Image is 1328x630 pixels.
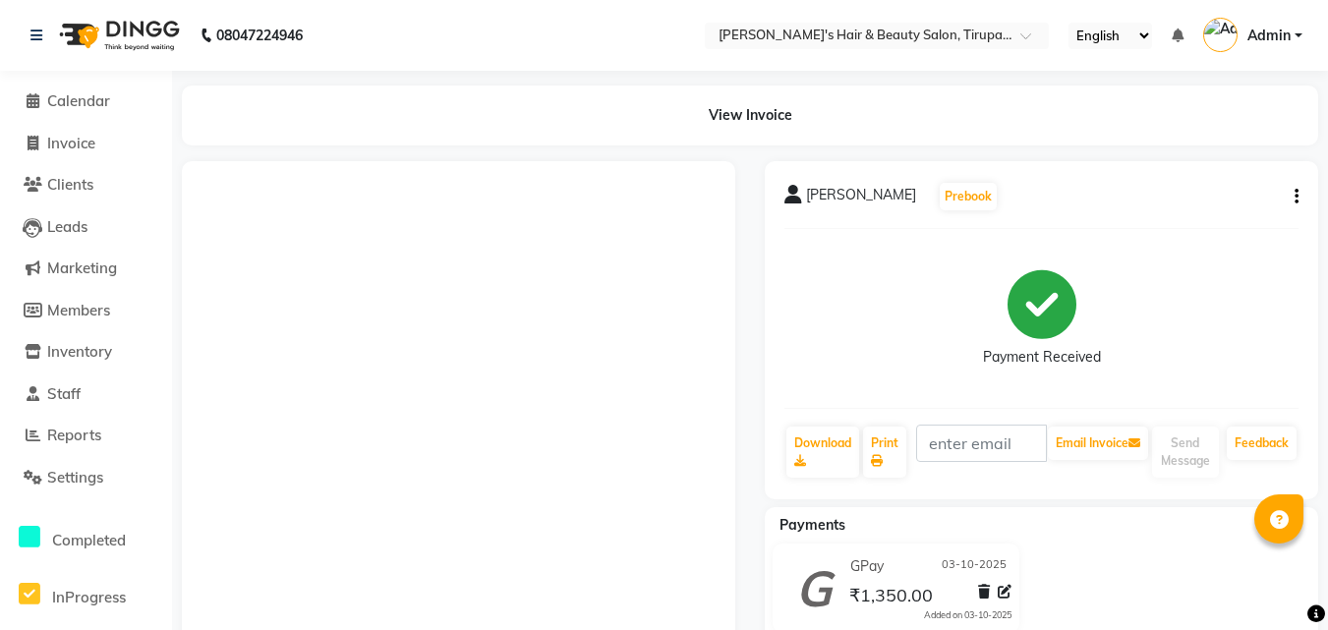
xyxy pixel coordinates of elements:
[1247,26,1291,46] span: Admin
[47,175,93,194] span: Clients
[786,427,859,478] a: Download
[779,516,845,534] span: Payments
[849,584,933,611] span: ₹1,350.00
[983,347,1101,368] div: Payment Received
[5,90,167,113] a: Calendar
[916,425,1047,462] input: enter email
[47,258,117,277] span: Marketing
[850,556,884,577] span: GPay
[52,588,126,606] span: InProgress
[863,427,906,478] a: Print
[47,91,110,110] span: Calendar
[47,217,87,236] span: Leads
[47,301,110,319] span: Members
[5,383,167,406] a: Staff
[47,384,81,403] span: Staff
[5,300,167,322] a: Members
[52,531,126,549] span: Completed
[5,467,167,489] a: Settings
[924,608,1011,622] div: Added on 03-10-2025
[942,556,1007,577] span: 03-10-2025
[1203,18,1238,52] img: Admin
[1048,427,1148,460] button: Email Invoice
[1245,551,1308,610] iframe: chat widget
[47,342,112,361] span: Inventory
[1227,427,1297,460] a: Feedback
[47,426,101,444] span: Reports
[47,468,103,487] span: Settings
[940,183,997,210] button: Prebook
[47,134,95,152] span: Invoice
[5,174,167,197] a: Clients
[5,425,167,447] a: Reports
[182,86,1318,145] div: View Invoice
[216,8,303,63] b: 08047224946
[5,341,167,364] a: Inventory
[50,8,185,63] img: logo
[5,258,167,280] a: Marketing
[5,216,167,239] a: Leads
[5,133,167,155] a: Invoice
[1152,427,1219,478] button: Send Message
[806,185,916,212] span: [PERSON_NAME]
